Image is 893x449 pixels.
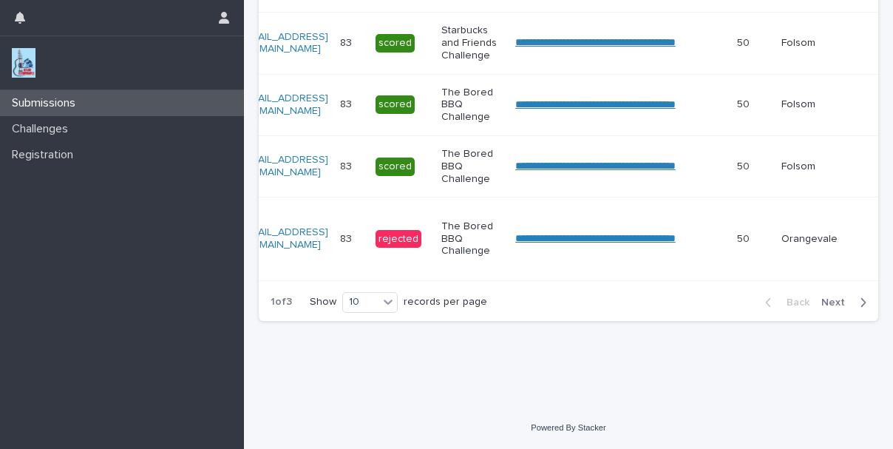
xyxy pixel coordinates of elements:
[241,227,328,250] a: [EMAIL_ADDRESS][DOMAIN_NAME]
[737,158,753,173] p: 50
[737,230,753,246] p: 50
[6,148,85,162] p: Registration
[781,233,879,246] p: Orangevale
[6,122,80,136] p: Challenges
[340,95,355,111] p: 83
[241,155,328,178] a: [EMAIL_ADDRESS][DOMAIN_NAME]
[376,95,415,114] div: scored
[815,296,878,309] button: Next
[753,296,815,309] button: Back
[441,87,503,124] p: The Bored BBQ Challenge
[441,148,503,185] p: The Bored BBQ Challenge
[781,98,879,111] p: Folsom
[441,24,503,61] p: Starbucks and Friends Challenge
[376,230,421,249] div: rejected
[778,297,809,308] span: Back
[259,284,304,320] p: 1 of 3
[241,32,328,55] a: [EMAIL_ADDRESS][DOMAIN_NAME]
[12,48,35,78] img: jxsLJbdS1eYBI7rVAS4p
[441,220,503,257] p: The Bored BBQ Challenge
[781,161,879,173] p: Folsom
[781,37,879,50] p: Folsom
[340,230,355,246] p: 83
[376,34,415,53] div: scored
[404,296,487,308] p: records per page
[821,297,854,308] span: Next
[376,158,415,176] div: scored
[241,93,328,116] a: [EMAIL_ADDRESS][DOMAIN_NAME]
[531,423,605,432] a: Powered By Stacker
[737,34,753,50] p: 50
[340,158,355,173] p: 83
[737,95,753,111] p: 50
[310,296,336,308] p: Show
[6,96,87,110] p: Submissions
[343,294,378,310] div: 10
[340,34,355,50] p: 83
